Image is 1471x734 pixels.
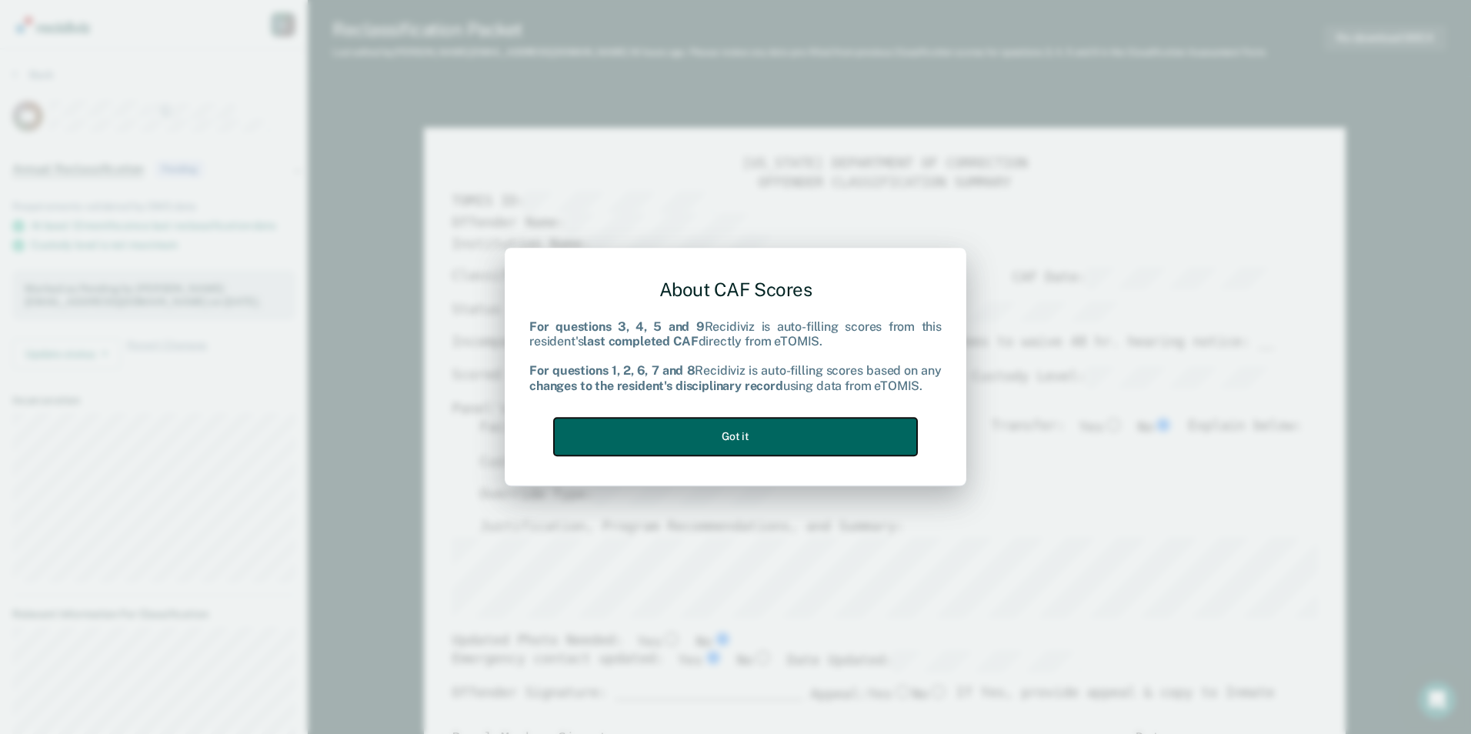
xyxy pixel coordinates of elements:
button: Got it [554,418,917,455]
b: For questions 3, 4, 5 and 9 [529,319,705,334]
div: Recidiviz is auto-filling scores from this resident's directly from eTOMIS. Recidiviz is auto-fil... [529,319,942,393]
div: About CAF Scores [529,266,942,313]
b: For questions 1, 2, 6, 7 and 8 [529,364,695,379]
b: changes to the resident's disciplinary record [529,379,783,393]
b: last completed CAF [583,334,698,349]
